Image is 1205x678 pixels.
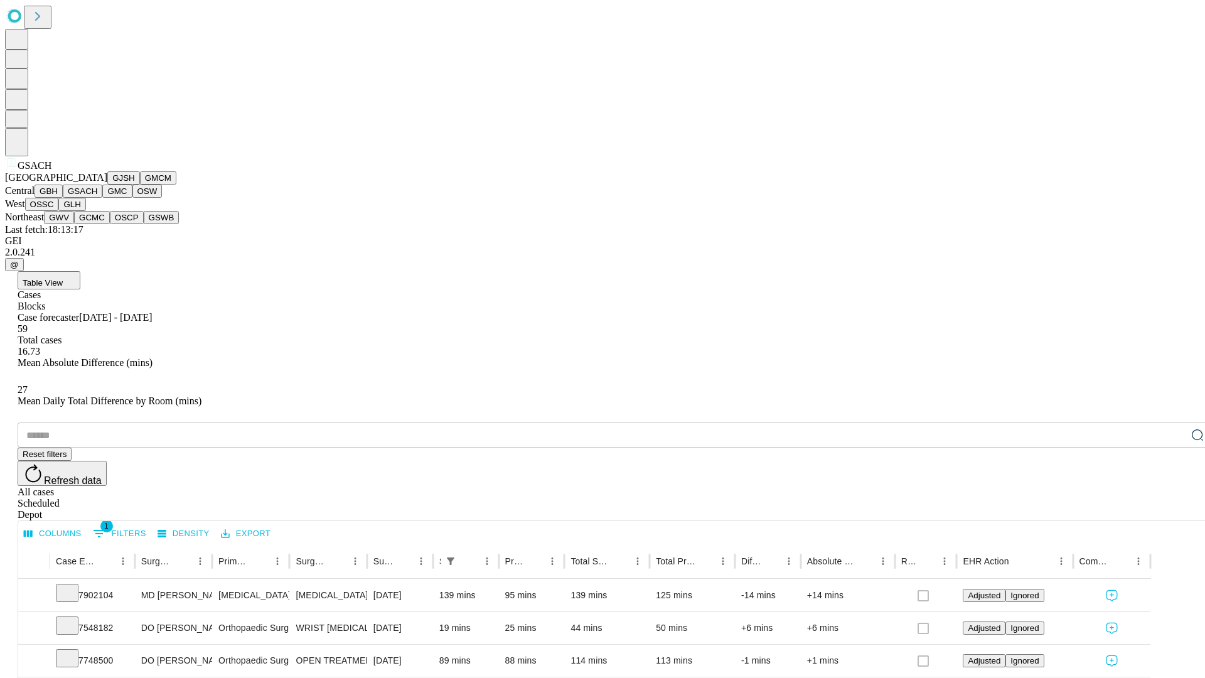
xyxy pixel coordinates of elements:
[296,645,360,677] div: OPEN TREATMENT DISTAL RADIAL INTRA-ARTICULAR FRACTURE OR EPIPHYSEAL SEPARATION [MEDICAL_DATA] 3 0...
[373,579,427,611] div: [DATE]
[18,448,72,461] button: Reset filters
[23,449,67,459] span: Reset filters
[918,552,936,570] button: Sort
[526,552,544,570] button: Sort
[570,612,643,644] div: 44 mins
[140,171,176,185] button: GMCM
[5,198,25,209] span: West
[807,556,855,566] div: Absolute Difference
[412,552,430,570] button: Menu
[191,552,209,570] button: Menu
[100,520,113,532] span: 1
[141,645,206,677] div: DO [PERSON_NAME] [PERSON_NAME]
[110,211,144,224] button: OSCP
[5,247,1200,258] div: 2.0.241
[741,579,795,611] div: -14 mins
[141,612,206,644] div: DO [PERSON_NAME] [PERSON_NAME]
[97,552,114,570] button: Sort
[269,552,286,570] button: Menu
[1010,591,1039,600] span: Ignored
[25,198,59,211] button: OSSC
[763,552,780,570] button: Sort
[1005,654,1044,667] button: Ignored
[132,185,163,198] button: OSW
[656,579,729,611] div: 125 mins
[968,623,1000,633] span: Adjusted
[329,552,346,570] button: Sort
[44,211,74,224] button: GWV
[656,645,729,677] div: 113 mins
[5,258,24,271] button: @
[5,185,35,196] span: Central
[968,591,1000,600] span: Adjusted
[251,552,269,570] button: Sort
[218,612,283,644] div: Orthopaedic Surgery
[714,552,732,570] button: Menu
[439,556,441,566] div: Scheduled In Room Duration
[697,552,714,570] button: Sort
[218,524,274,544] button: Export
[218,645,283,677] div: Orthopaedic Surgery
[174,552,191,570] button: Sort
[857,552,874,570] button: Sort
[629,552,646,570] button: Menu
[963,556,1009,566] div: EHR Action
[102,185,132,198] button: GMC
[296,556,327,566] div: Surgery Name
[74,211,110,224] button: GCMC
[544,552,561,570] button: Menu
[141,556,173,566] div: Surgeon Name
[1010,656,1039,665] span: Ignored
[18,312,79,323] span: Case forecaster
[90,524,149,544] button: Show filters
[505,612,559,644] div: 25 mins
[35,185,63,198] button: GBH
[780,552,798,570] button: Menu
[505,556,525,566] div: Predicted In Room Duration
[63,185,102,198] button: GSACH
[439,645,493,677] div: 89 mins
[24,618,43,640] button: Expand
[442,552,459,570] button: Show filters
[154,524,213,544] button: Density
[901,556,918,566] div: Resolved in EHR
[18,271,80,289] button: Table View
[963,589,1005,602] button: Adjusted
[144,211,179,224] button: GSWB
[18,395,201,406] span: Mean Daily Total Difference by Room (mins)
[741,645,795,677] div: -1 mins
[56,645,129,677] div: 7748500
[570,645,643,677] div: 114 mins
[23,278,63,288] span: Table View
[1005,589,1044,602] button: Ignored
[570,556,610,566] div: Total Scheduled Duration
[741,556,761,566] div: Difference
[570,579,643,611] div: 139 mins
[874,552,892,570] button: Menu
[141,579,206,611] div: MD [PERSON_NAME]
[505,579,559,611] div: 95 mins
[56,556,95,566] div: Case Epic Id
[114,552,132,570] button: Menu
[18,335,62,345] span: Total cases
[461,552,478,570] button: Sort
[296,579,360,611] div: [MEDICAL_DATA]
[442,552,459,570] div: 1 active filter
[18,160,51,171] span: GSACH
[1079,556,1111,566] div: Comments
[346,552,364,570] button: Menu
[968,656,1000,665] span: Adjusted
[56,579,129,611] div: 7902104
[18,323,28,334] span: 59
[5,212,44,222] span: Northeast
[1052,552,1070,570] button: Menu
[395,552,412,570] button: Sort
[21,524,85,544] button: Select columns
[1112,552,1130,570] button: Sort
[5,235,1200,247] div: GEI
[936,552,953,570] button: Menu
[79,312,152,323] span: [DATE] - [DATE]
[373,612,427,644] div: [DATE]
[18,461,107,486] button: Refresh data
[505,645,559,677] div: 88 mins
